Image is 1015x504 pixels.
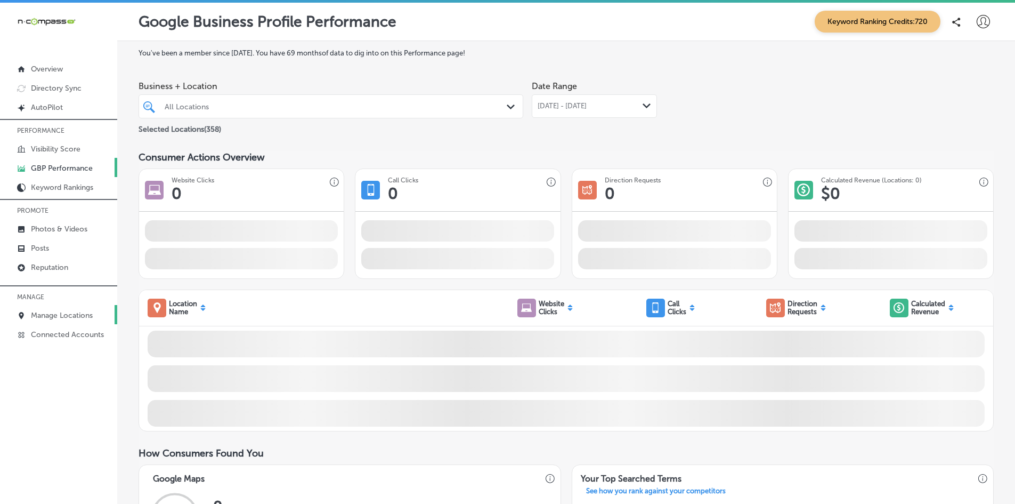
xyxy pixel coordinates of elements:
[31,330,104,339] p: Connected Accounts
[31,244,49,253] p: Posts
[144,465,213,487] h3: Google Maps
[31,225,87,234] p: Photos & Videos
[169,300,197,316] p: Location Name
[31,263,68,272] p: Reputation
[31,103,63,112] p: AutoPilot
[605,177,661,184] h3: Direction Requests
[165,102,508,111] div: All Locations
[139,447,264,459] span: How Consumers Found You
[605,184,615,203] h1: 0
[787,300,817,316] p: Direction Requests
[139,13,396,30] p: Google Business Profile Performance
[821,177,922,184] h3: Calculated Revenue (Locations: 0)
[31,145,80,154] p: Visibility Score
[539,300,564,316] p: Website Clicks
[139,49,994,57] label: You've been a member since [DATE] . You have 69 months of data to dig into on this Performance page!
[172,184,182,203] h1: 0
[538,102,587,110] span: [DATE] - [DATE]
[31,164,93,173] p: GBP Performance
[139,151,265,163] span: Consumer Actions Overview
[388,177,418,184] h3: Call Clicks
[572,465,690,487] h3: Your Top Searched Terms
[532,81,577,91] label: Date Range
[139,81,523,91] span: Business + Location
[668,300,686,316] p: Call Clicks
[139,121,221,134] p: Selected Locations ( 358 )
[31,183,93,192] p: Keyword Rankings
[821,184,840,203] h1: $ 0
[578,487,734,498] a: See how you rank against your competitors
[31,311,93,320] p: Manage Locations
[388,184,398,203] h1: 0
[17,17,76,27] img: 660ab0bf-5cc7-4cb8-ba1c-48b5ae0f18e60NCTV_CLogo_TV_Black_-500x88.png
[172,177,214,184] h3: Website Clicks
[911,300,945,316] p: Calculated Revenue
[31,84,82,93] p: Directory Sync
[31,65,63,74] p: Overview
[815,11,940,33] span: Keyword Ranking Credits: 720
